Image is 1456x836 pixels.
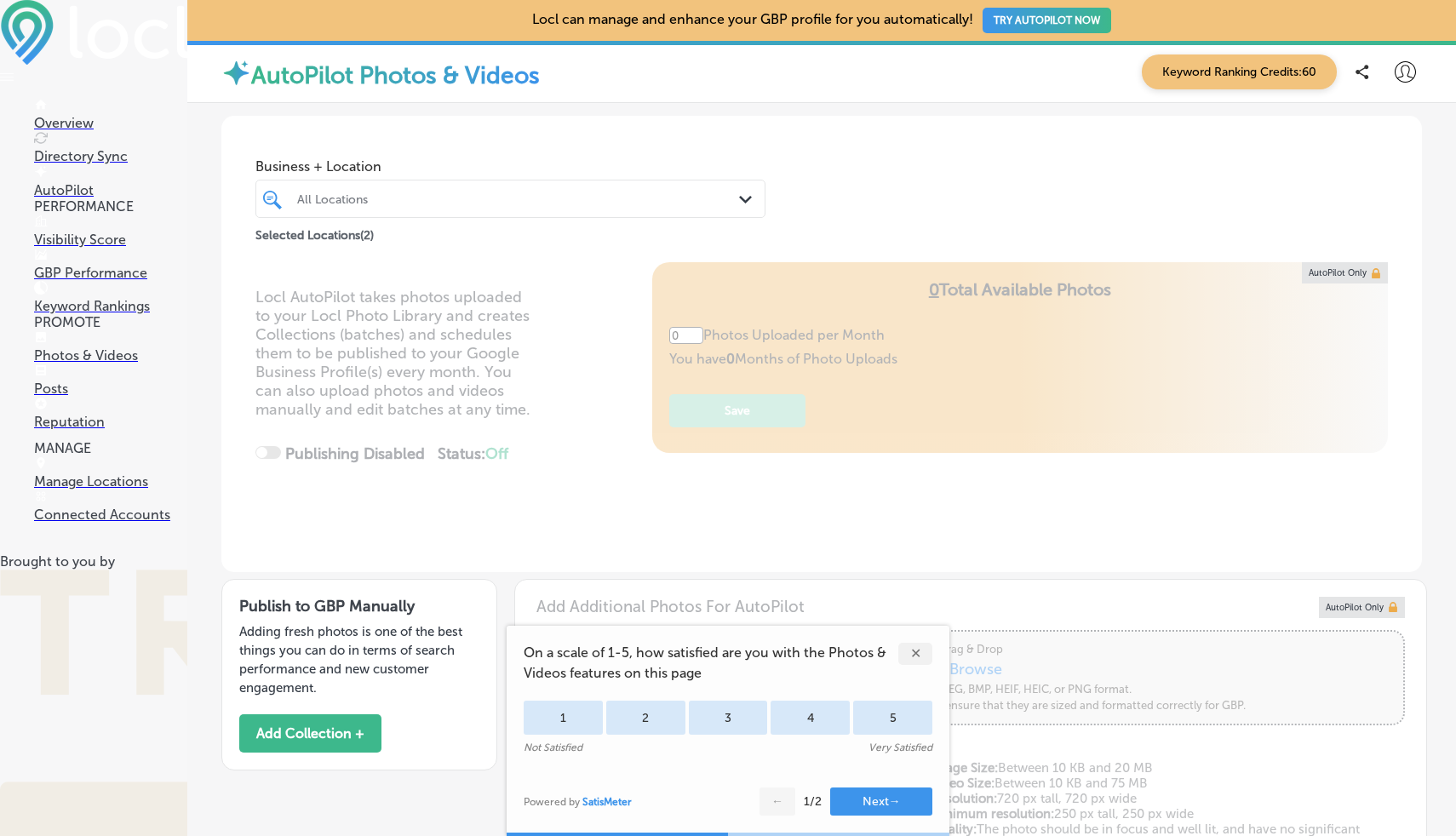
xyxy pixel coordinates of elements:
[34,298,187,314] p: Keyword Rankings
[771,701,850,735] div: 4
[34,440,187,456] p: MANAGE
[34,381,187,397] p: Posts
[582,796,632,808] a: SatisMeter
[34,132,187,164] a: Directory Sync
[34,507,187,523] p: Connected Accounts
[1142,54,1337,89] span: Keyword Ranking Credits: 60
[804,794,822,809] div: 1 / 2
[34,115,187,131] p: Overview
[524,742,582,753] div: Not Satisfied
[34,347,187,364] p: Photos & Videos
[255,221,374,243] p: Selected Locations ( 2 )
[34,215,187,248] a: Visibility Score
[34,398,187,430] a: Reputation
[34,414,187,430] p: Reputation
[524,701,603,735] div: 1
[34,232,187,248] p: Visibility Score
[34,364,187,397] a: Posts
[34,148,187,164] p: Directory Sync
[34,331,187,364] a: Photos & Videos
[221,58,251,88] img: autopilot-icon
[239,622,479,697] p: Adding fresh photos is one of the best things you can do in terms of search performance and new c...
[34,457,187,490] a: Manage Locations
[34,265,187,281] p: GBP Performance
[34,99,187,131] a: Overview
[868,742,932,753] div: Very Satisfied
[34,182,187,198] p: AutoPilot
[34,166,187,198] a: AutoPilot
[239,714,381,753] button: Add Collection +
[853,701,932,735] div: 5
[524,796,632,808] div: Powered by
[297,192,741,206] div: All Locations
[251,61,540,89] label: AutoPilot Photos & Videos
[606,701,685,735] div: 2
[34,249,187,281] a: GBP Performance
[239,597,479,616] h3: Publish to GBP Manually
[255,158,765,175] span: Business + Location
[34,490,187,523] a: Connected Accounts
[34,473,187,490] p: Manage Locations
[524,643,898,684] span: On a scale of 1-5, how satisfied are you with the Photos & Videos features on this page
[34,282,187,314] a: Keyword Rankings
[34,198,187,215] p: PERFORMANCE
[983,8,1111,33] button: TRY AUTOPILOT NOW
[760,787,795,816] button: ←
[830,787,932,816] button: Next→
[898,643,932,665] div: ✕
[689,701,768,735] div: 3
[34,314,187,330] p: PROMOTE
